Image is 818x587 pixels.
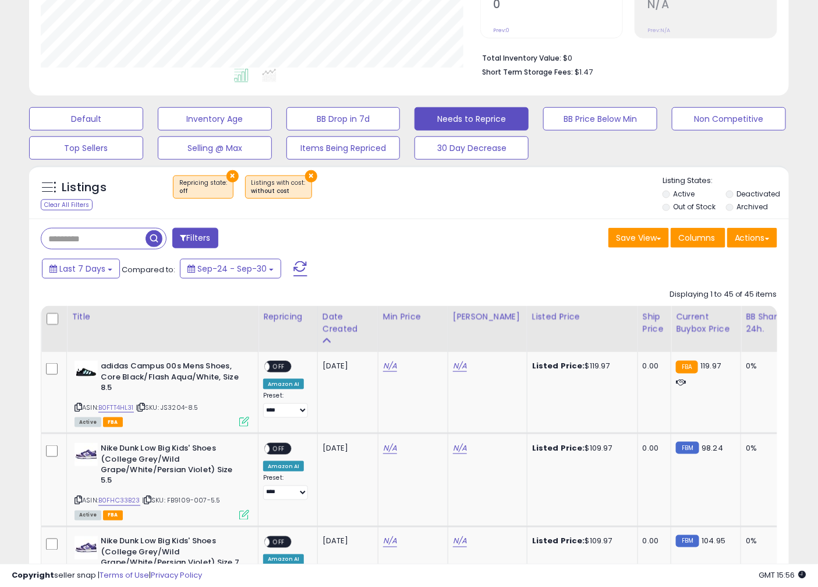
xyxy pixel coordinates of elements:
a: Terms of Use [100,570,149,581]
span: OFF [270,537,288,547]
div: [DATE] [323,361,369,371]
span: Sep-24 - Sep-30 [197,263,267,275]
p: Listing States: [663,175,789,187]
button: Inventory Age [158,107,272,131]
b: Nike Dunk Low Big Kids' Shoes (College Grey/Wild Grape/White/Persian Violet) Size 7 [101,536,242,572]
button: × [226,170,239,182]
div: Displaying 1 to 45 of 45 items [670,289,777,300]
button: Needs to Reprice [415,107,529,131]
button: Sep-24 - Sep-30 [180,259,281,279]
div: Date Created [323,311,373,335]
b: adidas Campus 00s Mens Shoes, Core Black/Flash Aqua/White, Size 8.5 [101,361,242,396]
span: FBA [103,417,123,427]
div: Title [72,311,253,323]
b: Total Inventory Value: [482,53,561,63]
img: 31AAUnL9R1L._SL40_.jpg [75,443,98,466]
b: Nike Dunk Low Big Kids' Shoes (College Grey/Wild Grape/White/Persian Violet) Size 5.5 [101,443,242,489]
small: FBM [676,535,699,547]
div: 0.00 [643,443,662,454]
small: FBM [676,442,699,454]
b: Listed Price: [532,360,585,371]
button: BB Drop in 7d [286,107,401,131]
label: Active [674,189,695,199]
span: Repricing state : [179,178,227,196]
small: Prev: 0 [493,27,509,34]
small: Prev: N/A [647,27,670,34]
span: FBA [103,511,123,521]
span: All listings currently available for purchase on Amazon [75,417,101,427]
div: Current Buybox Price [676,311,736,335]
button: Actions [727,228,777,248]
button: Top Sellers [29,136,143,160]
div: $109.97 [532,443,629,454]
div: ASIN: [75,361,249,426]
span: 119.97 [701,360,721,371]
span: | SKU: FB9109-007-5.5 [142,496,221,505]
div: Min Price [383,311,443,323]
div: Preset: [263,392,309,418]
div: $109.97 [532,536,629,547]
button: Save View [608,228,669,248]
span: Last 7 Days [59,263,105,275]
label: Archived [737,202,769,212]
a: N/A [453,360,467,372]
div: [DATE] [323,443,369,454]
div: 0.00 [643,536,662,547]
h5: Listings [62,180,107,196]
div: Preset: [263,474,309,501]
button: Columns [671,228,725,248]
a: N/A [383,442,397,454]
div: Ship Price [643,311,666,335]
div: 0% [746,536,784,547]
span: All listings currently available for purchase on Amazon [75,511,101,521]
div: 0% [746,361,784,371]
b: Listed Price: [532,536,585,547]
button: Default [29,107,143,131]
div: Repricing [263,311,313,323]
span: 2025-10-8 15:56 GMT [759,570,806,581]
span: Columns [678,232,715,244]
a: Privacy Policy [151,570,202,581]
span: $1.47 [575,66,593,78]
label: Deactivated [737,189,781,199]
button: Non Competitive [672,107,786,131]
span: 98.24 [702,442,724,454]
span: 104.95 [702,536,726,547]
div: Clear All Filters [41,199,93,210]
button: × [305,170,317,182]
span: Listings with cost : [252,178,306,196]
img: 31AAUnL9R1L._SL40_.jpg [75,536,98,560]
div: BB Share 24h. [746,311,788,335]
div: off [179,187,227,195]
b: Short Term Storage Fees: [482,67,573,77]
a: N/A [383,536,397,547]
div: 0% [746,443,784,454]
button: Last 7 Days [42,259,120,279]
div: Amazon AI [263,461,304,472]
button: Items Being Repriced [286,136,401,160]
div: [PERSON_NAME] [453,311,522,323]
button: Filters [172,228,218,248]
a: N/A [383,360,397,372]
div: Amazon AI [263,379,304,389]
div: without cost [252,187,306,195]
button: Selling @ Max [158,136,272,160]
a: B0FTT4HL31 [98,403,134,413]
small: FBA [676,361,697,374]
strong: Copyright [12,570,54,581]
span: OFF [270,362,288,372]
label: Out of Stock [674,202,716,212]
div: Listed Price [532,311,633,323]
button: 30 Day Decrease [415,136,529,160]
img: 31m9orYQPlL._SL40_.jpg [75,361,98,377]
a: N/A [453,442,467,454]
span: OFF [270,444,288,454]
button: BB Price Below Min [543,107,657,131]
a: B0FHC33B23 [98,496,140,506]
div: [DATE] [323,536,369,547]
div: $119.97 [532,361,629,371]
span: | SKU: JS3204-8.5 [136,403,199,412]
div: ASIN: [75,443,249,519]
a: N/A [453,536,467,547]
div: 0.00 [643,361,662,371]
